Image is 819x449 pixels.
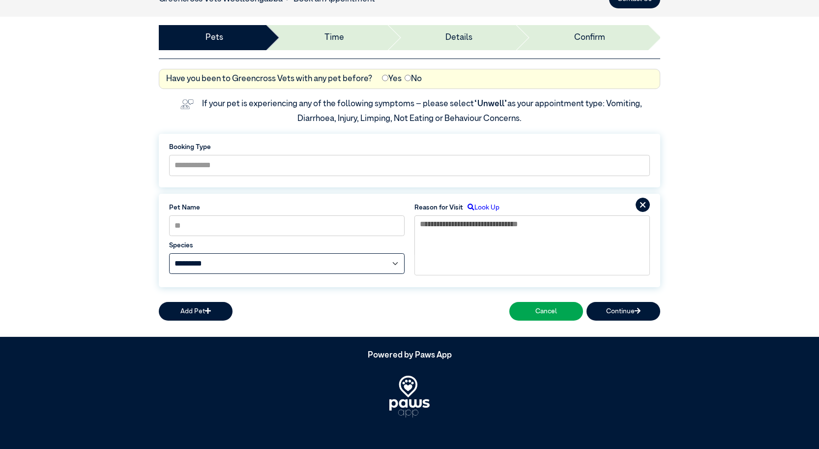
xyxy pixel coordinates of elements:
label: Species [169,240,405,250]
button: Continue [586,302,660,320]
img: vet [177,96,197,113]
label: Pet Name [169,203,405,212]
label: Have you been to Greencross Vets with any pet before? [166,73,372,86]
input: No [405,75,411,81]
a: Pets [205,31,223,44]
h5: Powered by Paws App [159,351,660,360]
input: Yes [382,75,388,81]
label: Booking Type [169,142,650,152]
label: No [405,73,422,86]
button: Add Pet [159,302,233,320]
span: “Unwell” [474,100,507,108]
label: Reason for Visit [414,203,463,212]
label: If your pet is experiencing any of the following symptoms – please select as your appointment typ... [202,100,643,123]
label: Yes [382,73,402,86]
button: Cancel [509,302,583,320]
label: Look Up [463,203,499,212]
img: PawsApp [389,376,430,418]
